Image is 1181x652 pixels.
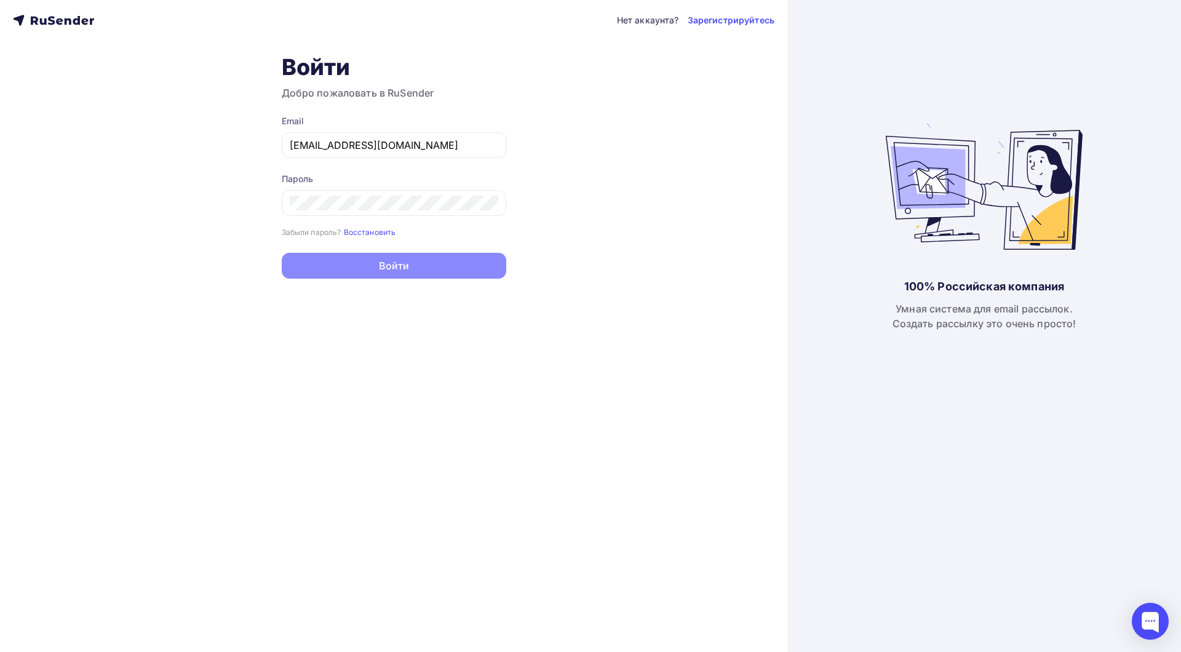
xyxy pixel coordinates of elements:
div: Пароль [282,173,506,185]
div: Email [282,115,506,127]
div: Умная система для email рассылок. Создать рассылку это очень просто! [893,301,1076,331]
input: Укажите свой email [290,138,498,153]
button: Войти [282,253,506,279]
h1: Войти [282,54,506,81]
small: Восстановить [344,228,396,237]
div: 100% Российская компания [904,279,1064,294]
a: Зарегистрируйтесь [688,14,774,26]
a: Восстановить [344,226,396,237]
h3: Добро пожаловать в RuSender [282,85,506,100]
small: Забыли пароль? [282,228,341,237]
div: Нет аккаунта? [617,14,679,26]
